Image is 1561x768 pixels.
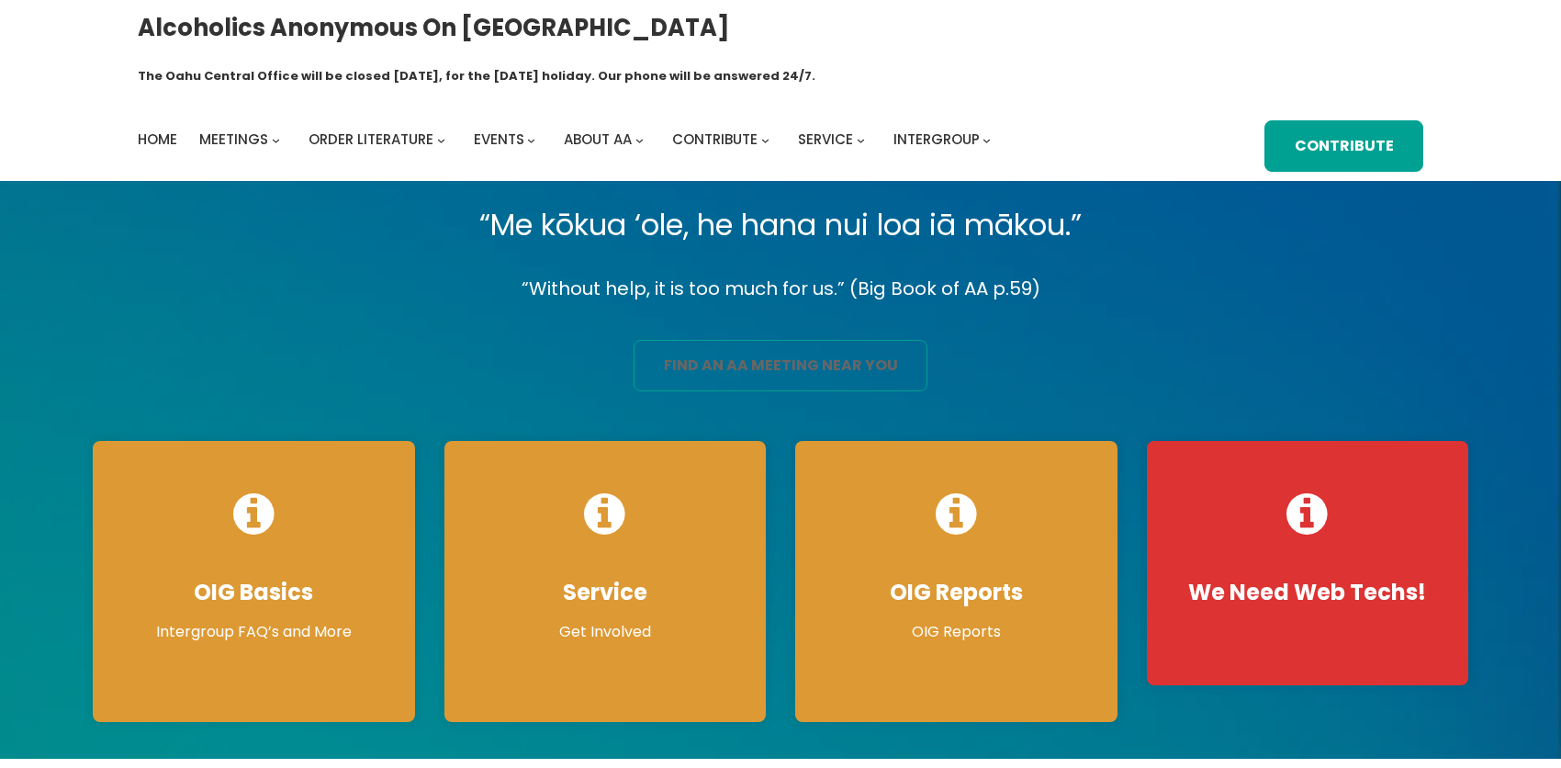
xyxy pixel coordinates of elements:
p: “Without help, it is too much for us.” (Big Book of AA p.59) [78,273,1483,305]
button: Events submenu [527,135,535,143]
a: About AA [564,127,632,152]
button: About AA submenu [635,135,644,143]
span: About AA [564,130,632,149]
a: find an aa meeting near you [634,340,927,391]
a: Home [138,127,177,152]
span: Meetings [199,130,268,149]
p: OIG Reports [814,621,1099,643]
a: Alcoholics Anonymous on [GEOGRAPHIC_DATA] [138,6,730,49]
a: Contribute [672,127,758,152]
span: Service [798,130,853,149]
a: Intergroup [893,127,980,152]
span: Home [138,130,177,149]
h1: The Oahu Central Office will be closed [DATE], for the [DATE] holiday. Our phone will be answered... [138,67,815,85]
button: Service submenu [857,135,865,143]
span: Order Literature [309,130,433,149]
p: Intergroup FAQ’s and More [111,621,397,643]
p: “Me kōkua ‘ole, he hana nui loa iā mākou.” [78,199,1483,251]
p: Get Involved [463,621,748,643]
h4: Service [463,579,748,606]
h4: We Need Web Techs! [1165,579,1451,606]
a: Events [474,127,524,152]
button: Contribute submenu [761,135,769,143]
span: Intergroup [893,130,980,149]
span: Events [474,130,524,149]
a: Service [798,127,853,152]
h4: OIG Reports [814,579,1099,606]
button: Order Literature submenu [437,135,445,143]
span: Contribute [672,130,758,149]
h4: OIG Basics [111,579,397,606]
button: Meetings submenu [272,135,280,143]
nav: Intergroup [138,127,997,152]
button: Intergroup submenu [983,135,991,143]
a: Meetings [199,127,268,152]
a: Contribute [1264,120,1423,172]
